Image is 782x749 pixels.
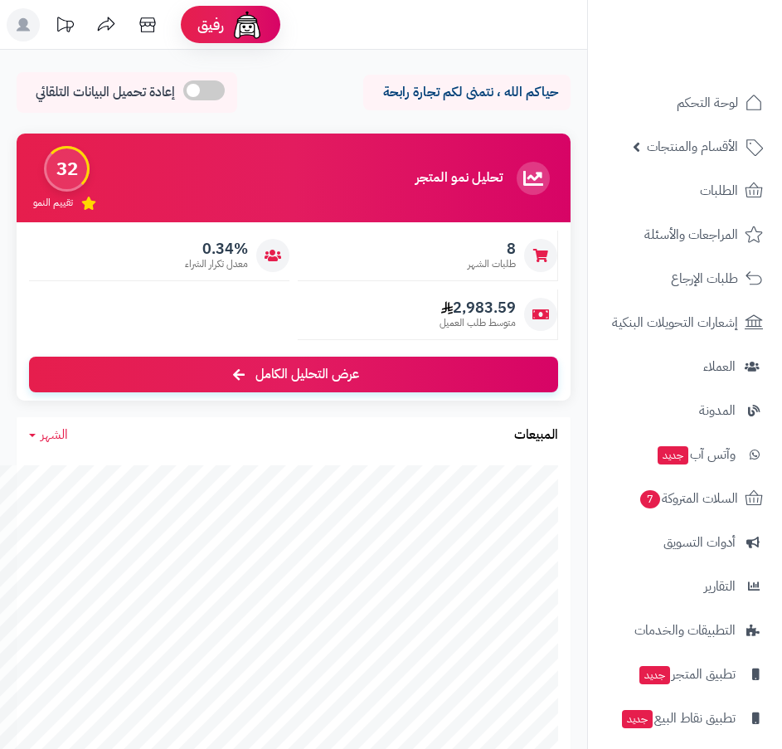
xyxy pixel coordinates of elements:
span: المدونة [699,399,736,422]
span: 7 [640,490,660,508]
a: تطبيق نقاط البيعجديد [598,698,772,738]
span: 2,983.59 [440,299,516,317]
a: الطلبات [598,171,772,211]
a: تحديثات المنصة [44,8,85,46]
h3: المبيعات [514,428,558,443]
img: ai-face.png [231,8,264,41]
p: حياكم الله ، نتمنى لكم تجارة رابحة [376,83,558,102]
span: وآتس آب [656,443,736,466]
a: أدوات التسويق [598,523,772,562]
a: لوحة التحكم [598,83,772,123]
span: 0.34% [185,240,248,258]
span: إشعارات التحويلات البنكية [612,311,738,334]
span: الأقسام والمنتجات [647,135,738,158]
span: طلبات الإرجاع [671,267,738,290]
a: الشهر [29,426,68,445]
span: رفيق [197,15,224,35]
a: التقارير [598,567,772,606]
span: التقارير [704,575,736,598]
span: لوحة التحكم [677,91,738,114]
a: عرض التحليل الكامل [29,357,558,392]
span: تطبيق نقاط البيع [620,707,736,730]
span: معدل تكرار الشراء [185,257,248,271]
a: المدونة [598,391,772,430]
a: العملاء [598,347,772,387]
a: التطبيقات والخدمات [598,610,772,650]
span: تقييم النمو [33,196,73,210]
span: أدوات التسويق [663,531,736,554]
span: تطبيق المتجر [638,663,736,686]
a: المراجعات والأسئلة [598,215,772,255]
span: الشهر [41,425,68,445]
a: وآتس آبجديد [598,435,772,474]
span: 8 [468,240,516,258]
a: إشعارات التحويلات البنكية [598,303,772,343]
span: جديد [622,710,653,728]
a: السلات المتروكة7 [598,479,772,518]
span: عرض التحليل الكامل [255,365,359,384]
span: متوسط طلب العميل [440,316,516,330]
span: المراجعات والأسئلة [644,223,738,246]
span: العملاء [703,355,736,378]
span: التطبيقات والخدمات [634,619,736,642]
a: تطبيق المتجرجديد [598,654,772,694]
span: جديد [639,666,670,684]
span: طلبات الشهر [468,257,516,271]
span: إعادة تحميل البيانات التلقائي [36,83,175,102]
img: logo-2.png [669,44,766,79]
span: الطلبات [700,179,738,202]
a: طلبات الإرجاع [598,259,772,299]
span: جديد [658,446,688,464]
span: السلات المتروكة [639,487,738,510]
h3: تحليل نمو المتجر [415,171,503,186]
